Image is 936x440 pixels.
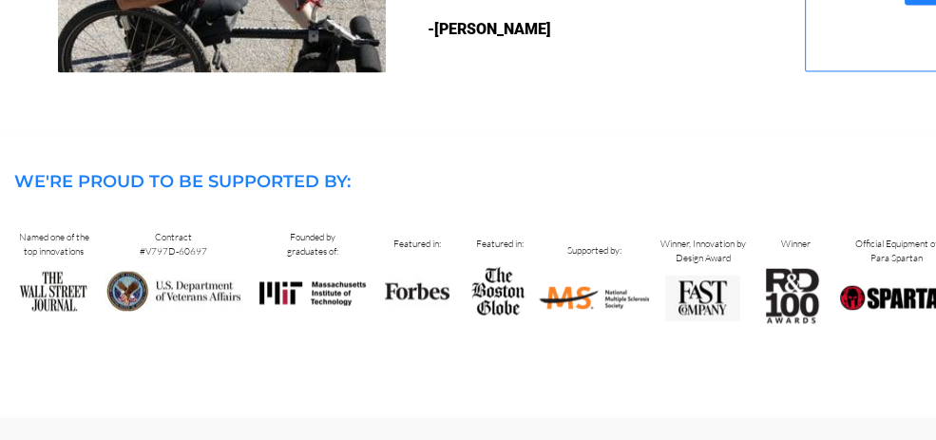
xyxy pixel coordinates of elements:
span: Contract #V797D-60697 [140,231,207,258]
span: Featured in: [476,238,524,250]
span: Supported by: [567,244,621,257]
strong: -[PERSON_NAME] [428,20,551,38]
span: Winner [781,238,811,250]
span: Featured in: [393,238,441,250]
span: Winner, Innovation by Design Award [660,238,746,264]
span: WE'RE PROUD TO BE SUPPORTED BY: [14,171,351,192]
span: Named one of the top innovations [19,231,89,258]
span: Founded by graduates of: [287,231,338,258]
